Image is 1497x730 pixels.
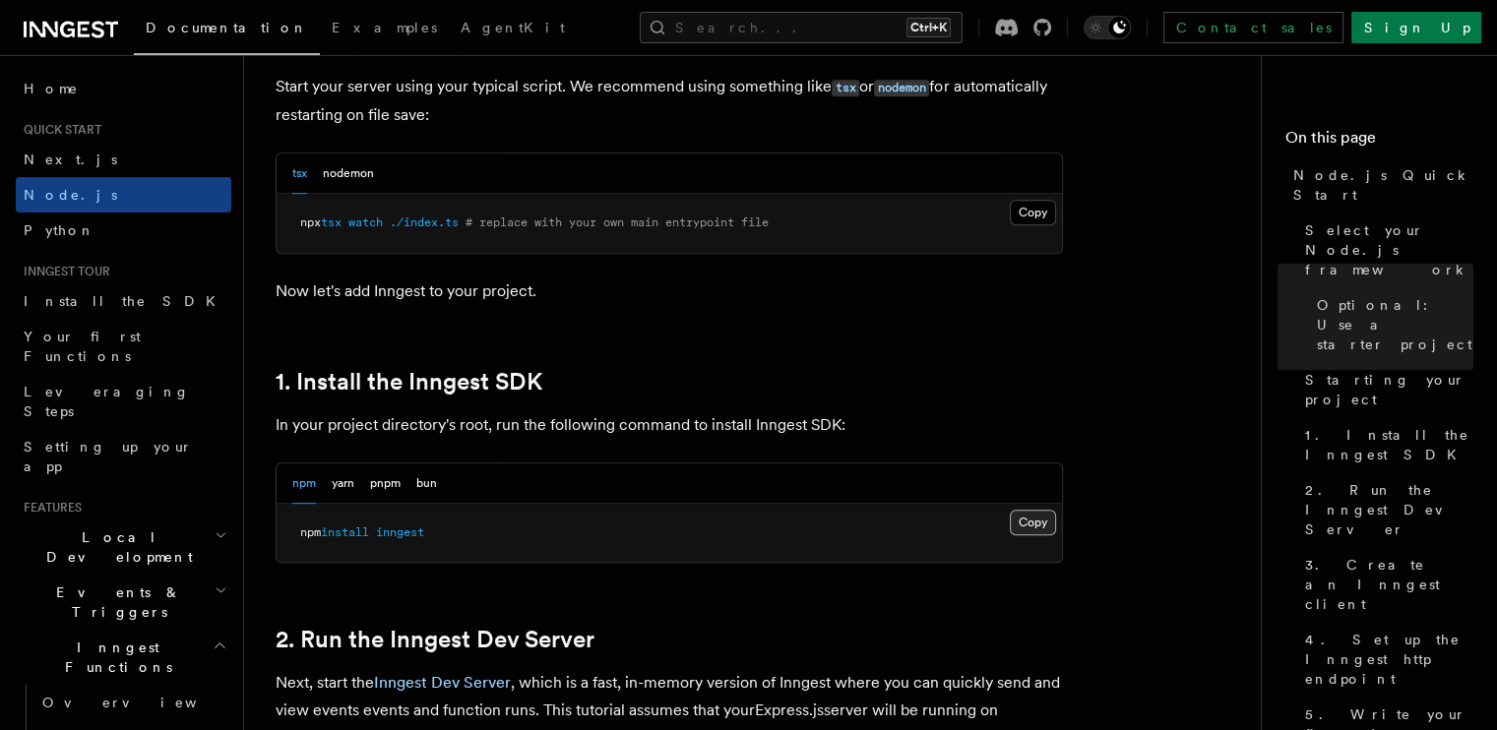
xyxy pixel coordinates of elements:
[24,329,141,364] span: Your first Functions
[1297,547,1473,622] a: 3. Create an Inngest client
[24,79,79,98] span: Home
[640,12,963,43] button: Search...Ctrl+K
[449,6,577,53] a: AgentKit
[1293,165,1473,205] span: Node.js Quick Start
[1010,510,1056,535] button: Copy
[332,20,437,35] span: Examples
[348,215,383,229] span: watch
[16,283,231,319] a: Install the SDK
[24,152,117,167] span: Next.js
[416,463,437,504] button: bun
[276,626,594,653] a: 2. Run the Inngest Dev Server
[300,525,321,539] span: npm
[1163,12,1343,43] a: Contact sales
[300,215,321,229] span: npx
[874,80,929,96] code: nodemon
[1297,417,1473,472] a: 1. Install the Inngest SDK
[16,575,231,630] button: Events & Triggers
[16,122,101,138] span: Quick start
[1297,622,1473,697] a: 4. Set up the Inngest http endpoint
[390,215,459,229] span: ./index.ts
[374,673,511,692] a: Inngest Dev Server
[276,277,1063,305] p: Now let's add Inngest to your project.
[16,264,110,279] span: Inngest tour
[16,500,82,516] span: Features
[1297,213,1473,287] a: Select your Node.js framework
[1305,370,1473,409] span: Starting your project
[24,222,95,238] span: Python
[1010,200,1056,225] button: Copy
[1305,555,1473,614] span: 3. Create an Inngest client
[1351,12,1481,43] a: Sign Up
[16,638,213,677] span: Inngest Functions
[16,582,215,622] span: Events & Triggers
[1317,295,1473,354] span: Optional: Use a starter project
[376,525,424,539] span: inngest
[146,20,308,35] span: Documentation
[832,77,859,95] a: tsx
[832,80,859,96] code: tsx
[323,153,374,194] button: nodemon
[1084,16,1131,39] button: Toggle dark mode
[34,685,231,720] a: Overview
[16,519,231,575] button: Local Development
[134,6,320,55] a: Documentation
[1309,287,1473,362] a: Optional: Use a starter project
[276,73,1063,129] p: Start your server using your typical script. We recommend using something like or for automatical...
[321,215,342,229] span: tsx
[16,319,231,374] a: Your first Functions
[276,411,1063,439] p: In your project directory's root, run the following command to install Inngest SDK:
[24,293,227,309] span: Install the SDK
[42,695,245,710] span: Overview
[321,525,369,539] span: install
[1297,472,1473,547] a: 2. Run the Inngest Dev Server
[370,463,401,504] button: pnpm
[16,142,231,177] a: Next.js
[276,368,542,395] a: 1. Install the Inngest SDK
[16,71,231,106] a: Home
[24,187,117,203] span: Node.js
[16,429,231,484] a: Setting up your app
[1305,220,1473,279] span: Select your Node.js framework
[320,6,449,53] a: Examples
[16,630,231,685] button: Inngest Functions
[292,153,307,194] button: tsx
[1305,425,1473,464] span: 1. Install the Inngest SDK
[24,384,190,419] span: Leveraging Steps
[16,177,231,213] a: Node.js
[1285,126,1473,157] h4: On this page
[466,215,769,229] span: # replace with your own main entrypoint file
[16,374,231,429] a: Leveraging Steps
[24,439,193,474] span: Setting up your app
[16,527,215,567] span: Local Development
[332,463,354,504] button: yarn
[874,77,929,95] a: nodemon
[292,463,316,504] button: npm
[16,213,231,248] a: Python
[1297,362,1473,417] a: Starting your project
[1305,630,1473,689] span: 4. Set up the Inngest http endpoint
[1305,480,1473,539] span: 2. Run the Inngest Dev Server
[906,18,951,37] kbd: Ctrl+K
[1285,157,1473,213] a: Node.js Quick Start
[461,20,565,35] span: AgentKit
